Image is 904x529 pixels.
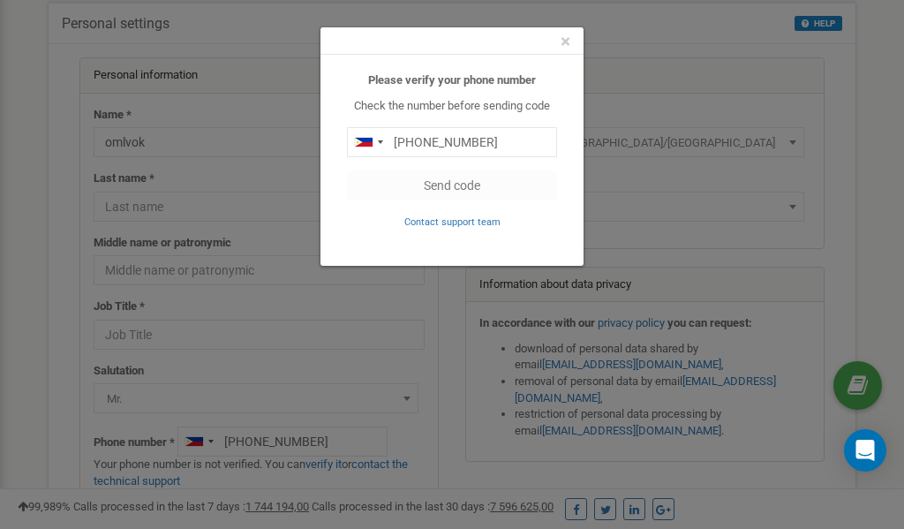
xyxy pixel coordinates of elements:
[347,127,557,157] input: 0905 123 4567
[348,128,388,156] div: Telephone country code
[404,215,501,228] a: Contact support team
[347,98,557,115] p: Check the number before sending code
[561,31,570,52] span: ×
[347,170,557,200] button: Send code
[561,33,570,51] button: Close
[844,429,886,472] div: Open Intercom Messenger
[404,216,501,228] small: Contact support team
[368,73,536,87] b: Please verify your phone number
